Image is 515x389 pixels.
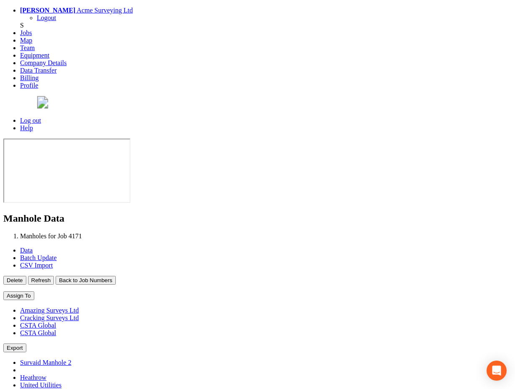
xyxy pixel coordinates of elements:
[20,262,53,269] a: CSV Import
[20,307,79,314] a: Amazing Surveys Ltd
[56,276,115,285] button: Back to Job Numbers
[20,37,32,44] a: Map
[20,247,33,254] a: Data
[20,59,67,66] a: Company Details
[20,329,56,336] a: CSTA Global
[20,7,75,14] strong: [PERSON_NAME]
[3,344,26,352] button: Export
[20,67,57,74] a: Data Transfer
[20,254,57,261] a: Batch Update
[20,322,56,329] a: CSTA Global
[20,124,33,131] a: Help
[20,7,133,14] a: [PERSON_NAME] Acme Surveying Ltd
[28,276,54,285] button: Refresh
[37,14,56,21] a: Logout
[20,82,38,89] a: Profile
[20,314,79,321] a: Cracking Surveys Ltd
[20,117,41,124] a: Log out
[3,213,512,224] h2: Manhole Data
[20,74,38,81] a: Billing
[3,276,26,285] button: Delete
[20,44,35,51] a: Team
[20,359,71,366] a: Survaid Manhole 2
[20,29,32,36] a: Jobs
[487,361,507,381] div: Open Intercom Messenger
[77,7,133,14] span: Acme Surveying Ltd
[20,52,49,59] a: Equipment
[3,291,34,300] button: Assign To
[20,22,512,29] div: S
[20,374,46,381] a: Heathrow
[20,381,61,389] a: United Utilities
[20,232,512,240] li: Manholes for Job 4171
